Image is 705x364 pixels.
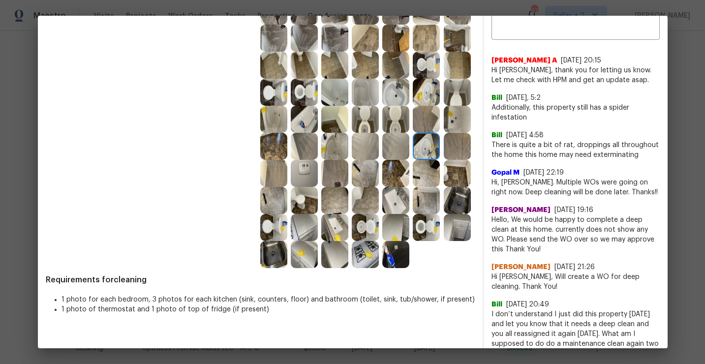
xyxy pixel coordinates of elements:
span: [DATE], 5:2 [506,94,541,101]
span: [DATE] 22:19 [523,169,564,176]
span: [PERSON_NAME] [491,205,551,215]
span: Bill [491,130,502,140]
span: Hello, We would be happy to complete a deep clean at this home. currently does not show any WO. P... [491,215,660,254]
li: 1 photo for each bedroom, 3 photos for each kitchen (sink, counters, floor) and bathroom (toilet,... [61,295,475,304]
span: Hi [PERSON_NAME], thank you for letting us know. Let me check with HPM and get an update asap. [491,65,660,85]
span: Bill [491,300,502,309]
span: [DATE] 20:15 [561,57,601,64]
span: [DATE] 20:49 [506,301,549,308]
span: Additionally, this property still has a spider infestation [491,103,660,122]
span: Hi [PERSON_NAME], Will create a WO for deep cleaning. Thank You! [491,272,660,292]
span: Hi, [PERSON_NAME]. Multiple WOs were going on right now. Deep cleaning will be done later. Thanks!! [491,178,660,197]
span: [DATE] 19:16 [554,207,593,213]
span: I don’t understand I just did this property [DATE] and let you know that it needs a deep clean an... [491,309,660,359]
span: [DATE] 21:26 [554,264,595,271]
span: [PERSON_NAME] [491,262,551,272]
span: [DATE] 4:58 [506,132,544,139]
span: Bill [491,93,502,103]
li: 1 photo of thermostat and 1 photo of top of fridge (if present) [61,304,475,314]
span: [PERSON_NAME] A [491,56,557,65]
span: Gopal M [491,168,520,178]
span: Requirements for cleaning [46,275,475,285]
span: There is quite a bit of rat, droppings all throughout the home this home may need exterminating [491,140,660,160]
